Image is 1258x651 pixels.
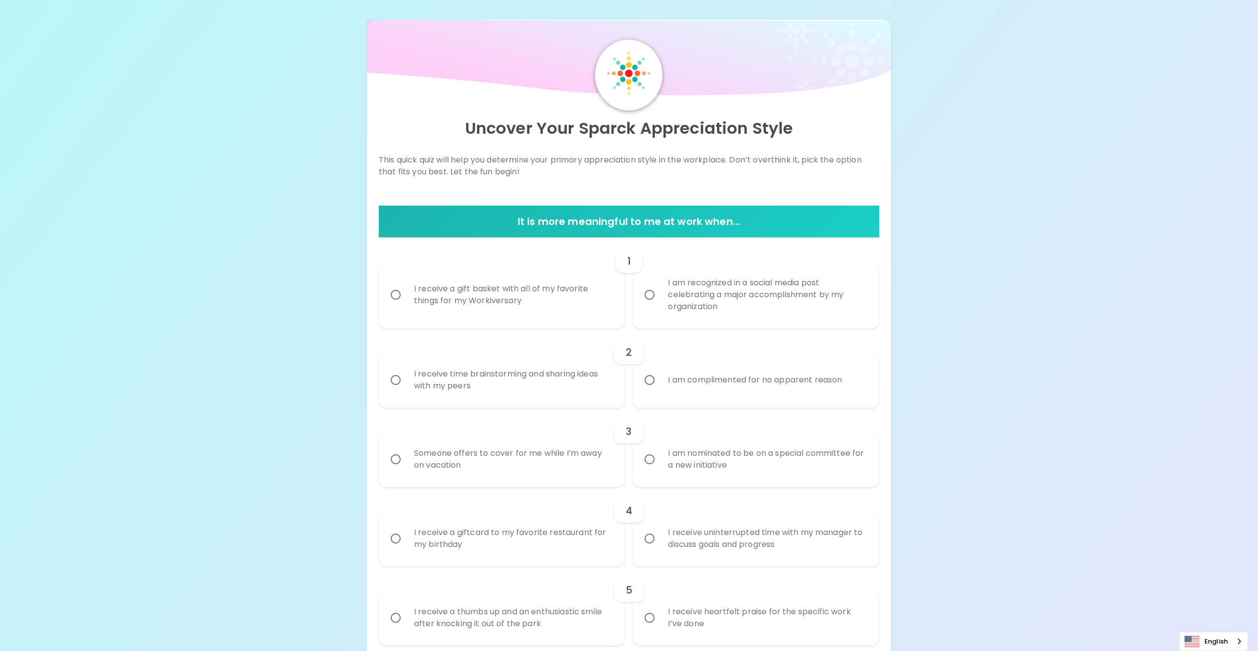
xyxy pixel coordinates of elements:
[379,487,879,566] div: choice-group-check
[660,435,874,483] div: I am nominated to be on a special committee for a new initiative
[379,566,879,646] div: choice-group-check
[660,265,874,325] div: I am recognized in a social media post celebrating a major accomplishment by my organization
[379,328,879,408] div: choice-group-check
[1179,632,1248,651] div: Language
[660,362,850,398] div: I am complimented for no apparent reason
[626,582,632,598] h6: 5
[406,594,620,642] div: I receive a thumbs up and an enthusiastic smile after knocking it out of the park
[379,237,879,328] div: choice-group-check
[1180,632,1248,651] a: English
[626,424,632,439] h6: 3
[607,52,651,95] img: Sparck Logo
[367,20,891,102] img: wave
[379,154,879,178] p: This quick quiz will help you determine your primary appreciation style in the workplace. Don’t o...
[626,503,632,519] h6: 4
[406,356,620,404] div: I receive time brainstorming and sharing ideas with my peers
[660,515,874,562] div: I receive uninterrupted time with my manager to discuss goals and progress
[626,344,632,360] h6: 2
[379,408,879,487] div: choice-group-check
[379,118,879,138] p: Uncover Your Sparck Appreciation Style
[406,271,620,319] div: I receive a gift basket with all of my favorite things for my Workiversary
[406,515,620,562] div: I receive a giftcard to my favorite restaurant for my birthday
[383,214,875,229] h6: It is more meaningful to me at work when...
[406,435,620,483] div: Someone offers to cover for me while I’m away on vacation
[1179,632,1248,651] aside: Language selected: English
[660,594,874,642] div: I receive heartfelt praise for the specific work I’ve done
[627,253,631,269] h6: 1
